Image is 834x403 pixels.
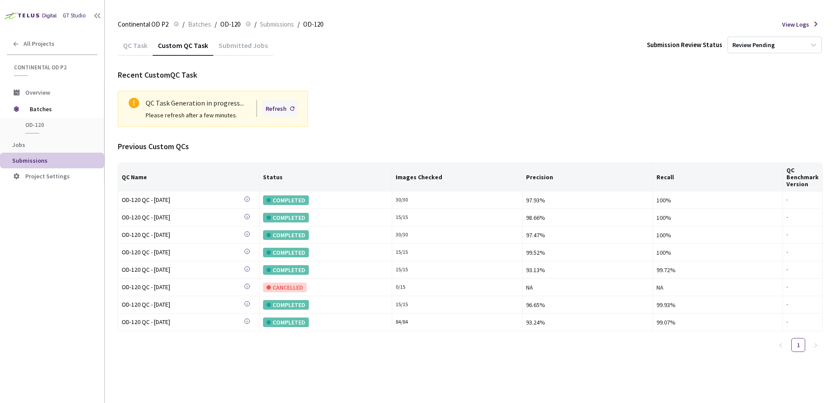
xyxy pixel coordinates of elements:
div: COMPLETED [263,318,309,327]
div: CANCELLED [263,283,307,292]
div: - [786,301,819,309]
div: COMPLETED [263,195,309,205]
span: Batches [188,19,211,30]
div: OD-120 QC - [DATE] [122,300,244,309]
div: COMPLETED [263,248,309,257]
div: 100% [656,213,779,222]
th: QC Name [118,163,260,191]
div: 98.66% [526,213,649,222]
div: OD-120 QC - [DATE] [122,212,244,222]
span: right [813,343,818,348]
a: OD-120 QC - [DATE] [122,265,244,275]
span: left [778,343,783,348]
div: Previous Custom QCs [118,141,823,152]
span: Submissions [12,157,48,164]
th: Recall [653,163,783,191]
th: Status [260,163,392,191]
div: - [786,318,819,326]
span: Batches [30,100,89,118]
li: Previous Page [774,338,788,352]
div: Review Pending [732,41,775,49]
a: OD-120 QC - [DATE] [122,300,244,310]
div: 97.47% [526,230,649,240]
a: OD-120 QC - [DATE] [122,195,244,205]
div: 100% [656,248,779,257]
a: Batches [186,19,213,29]
a: OD-120 QC - [DATE] [122,317,244,327]
div: 100% [656,230,779,240]
div: 93.13% [526,265,649,275]
div: - [786,283,819,291]
div: 97.93% [526,195,649,205]
button: left [774,338,788,352]
span: View Logs [782,20,809,29]
div: OD-120 QC - [DATE] [122,282,244,292]
div: QC Task [118,41,153,56]
div: 30 / 30 [396,196,519,204]
li: / [215,19,217,30]
div: COMPLETED [263,213,309,222]
div: 96.65% [526,300,649,310]
div: Recent Custom QC Task [118,69,823,81]
a: OD-120 QC - [DATE] [122,247,244,257]
div: 93.24% [526,318,649,327]
th: Precision [523,163,653,191]
div: 99.07% [656,318,779,327]
li: / [254,19,256,30]
li: / [182,19,185,30]
div: - [786,196,819,204]
span: OD-120 [220,19,240,30]
div: 15 / 15 [396,213,519,222]
li: / [297,19,300,30]
div: QC Task Generation in progress... [146,98,301,109]
a: OD-120 QC - [DATE] [122,230,244,240]
span: Project Settings [25,172,70,180]
th: Images Checked [392,163,523,191]
li: 1 [791,338,805,352]
div: 84 / 84 [396,318,519,326]
div: COMPLETED [263,265,309,275]
div: GT Studio [63,12,86,20]
div: - [786,248,819,256]
div: 99.52% [526,248,649,257]
span: All Projects [24,40,55,48]
span: Submissions [260,19,294,30]
div: Refresh [266,104,287,113]
span: Overview [25,89,50,96]
button: right [809,338,823,352]
div: Please refresh after a few minutes. [146,110,301,120]
div: NA [656,283,779,292]
span: exclamation-circle [129,98,139,108]
a: 1 [792,338,805,352]
div: Submitted Jobs [213,41,273,56]
span: Continental OD P2 [14,64,92,71]
div: OD-120 QC - [DATE] [122,265,244,274]
div: Submission Review Status [647,40,722,49]
span: OD-120 [303,19,323,30]
div: - [786,266,819,274]
div: 100% [656,195,779,205]
span: OD-120 [25,121,90,129]
div: 15 / 15 [396,248,519,256]
div: 0 / 15 [396,283,519,291]
li: Next Page [809,338,823,352]
div: - [786,213,819,222]
div: 15 / 15 [396,266,519,274]
th: QC Benchmark Version [783,163,823,191]
a: Submissions [258,19,296,29]
div: NA [526,283,649,292]
div: 30 / 30 [396,231,519,239]
div: 99.93% [656,300,779,310]
div: 15 / 15 [396,301,519,309]
div: - [786,231,819,239]
div: 99.72% [656,265,779,275]
a: OD-120 QC - [DATE] [122,212,244,222]
div: Custom QC Task [153,41,213,56]
span: Continental OD P2 [118,19,168,30]
span: Jobs [12,141,25,149]
div: COMPLETED [263,230,309,240]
